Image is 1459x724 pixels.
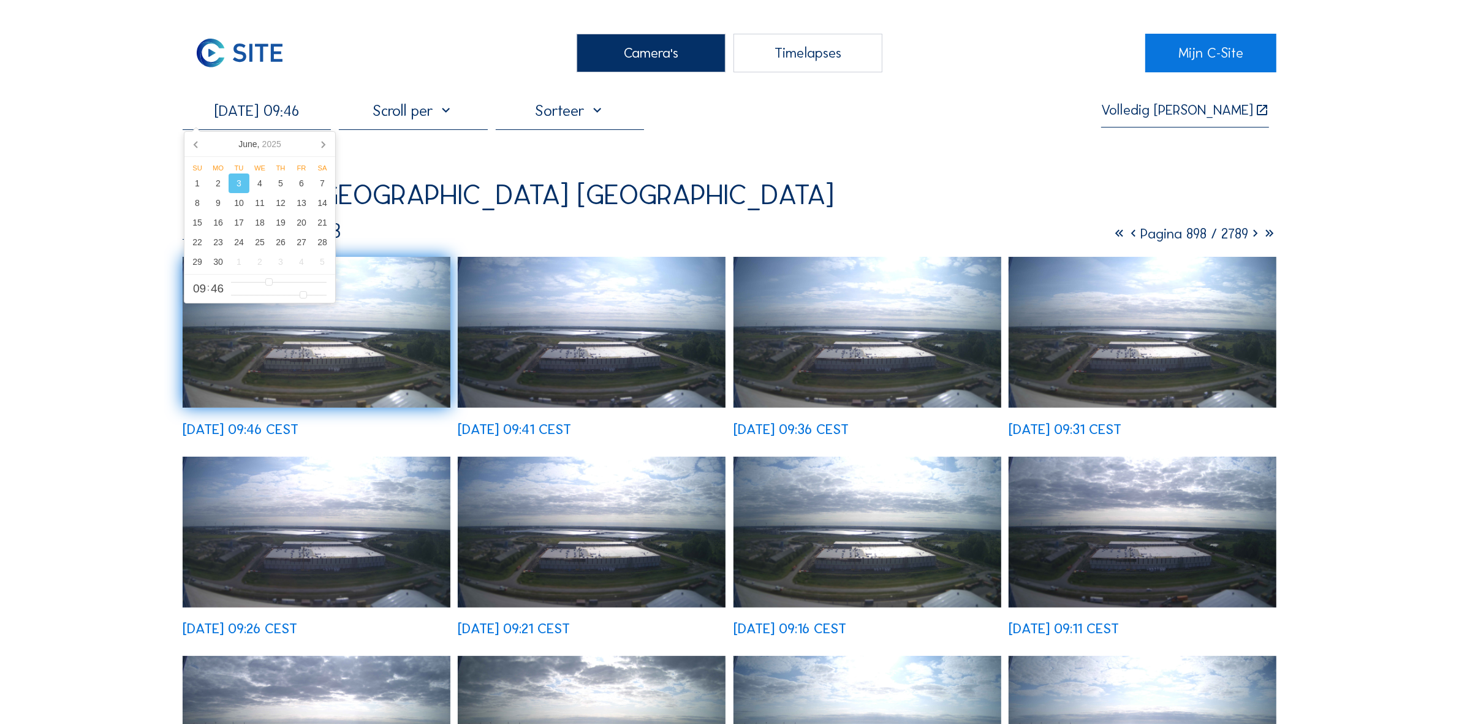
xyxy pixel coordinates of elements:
[208,252,229,272] div: 30
[312,193,333,213] div: 14
[291,173,312,193] div: 6
[229,213,249,232] div: 17
[1009,457,1276,608] img: image_51100909
[262,139,281,149] i: 2025
[249,164,270,172] div: We
[249,232,270,252] div: 25
[229,252,249,272] div: 1
[229,173,249,193] div: 3
[733,622,846,636] div: [DATE] 09:16 CEST
[187,164,208,172] div: Su
[270,252,291,272] div: 3
[733,257,1001,408] img: image_51101588
[183,180,835,208] div: Vulsteke / [GEOGRAPHIC_DATA] [GEOGRAPHIC_DATA]
[183,34,297,72] img: C-SITE Logo
[291,193,312,213] div: 13
[458,457,726,608] img: image_51101174
[312,213,333,232] div: 21
[1140,225,1248,242] span: Pagina 898 / 2789
[249,193,270,213] div: 11
[183,34,314,72] a: C-SITE Logo
[183,622,297,636] div: [DATE] 09:26 CEST
[1009,422,1121,436] div: [DATE] 09:31 CEST
[291,252,312,272] div: 4
[208,213,229,232] div: 16
[208,232,229,252] div: 23
[208,164,229,172] div: Mo
[208,173,229,193] div: 2
[733,34,882,72] div: Timelapses
[207,283,210,292] span: :
[249,252,270,272] div: 2
[312,232,333,252] div: 28
[187,232,208,252] div: 22
[291,213,312,232] div: 20
[458,622,570,636] div: [DATE] 09:21 CEST
[1101,103,1253,118] div: Volledig [PERSON_NAME]
[187,193,208,213] div: 8
[733,422,849,436] div: [DATE] 09:36 CEST
[249,173,270,193] div: 4
[1009,257,1276,408] img: image_51101454
[1009,622,1119,636] div: [DATE] 09:11 CEST
[187,173,208,193] div: 1
[733,457,1001,608] img: image_51101043
[458,257,726,408] img: image_51101724
[187,213,208,232] div: 15
[211,283,224,294] span: 46
[270,232,291,252] div: 26
[291,232,312,252] div: 27
[229,232,249,252] div: 24
[183,257,450,408] img: image_51101857
[312,173,333,193] div: 7
[183,221,341,241] div: Camera 3
[312,164,333,172] div: Sa
[458,422,571,436] div: [DATE] 09:41 CEST
[249,213,270,232] div: 18
[183,422,298,436] div: [DATE] 09:46 CEST
[291,164,312,172] div: Fr
[577,34,726,72] div: Camera's
[183,101,332,120] input: Zoek op datum 󰅀
[270,193,291,213] div: 12
[233,134,286,154] div: June,
[270,173,291,193] div: 5
[193,283,206,294] span: 09
[229,164,249,172] div: Tu
[1145,34,1276,72] a: Mijn C-Site
[270,213,291,232] div: 19
[270,164,291,172] div: Th
[208,193,229,213] div: 9
[312,252,333,272] div: 5
[187,252,208,272] div: 29
[229,193,249,213] div: 10
[183,457,450,608] img: image_51101317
